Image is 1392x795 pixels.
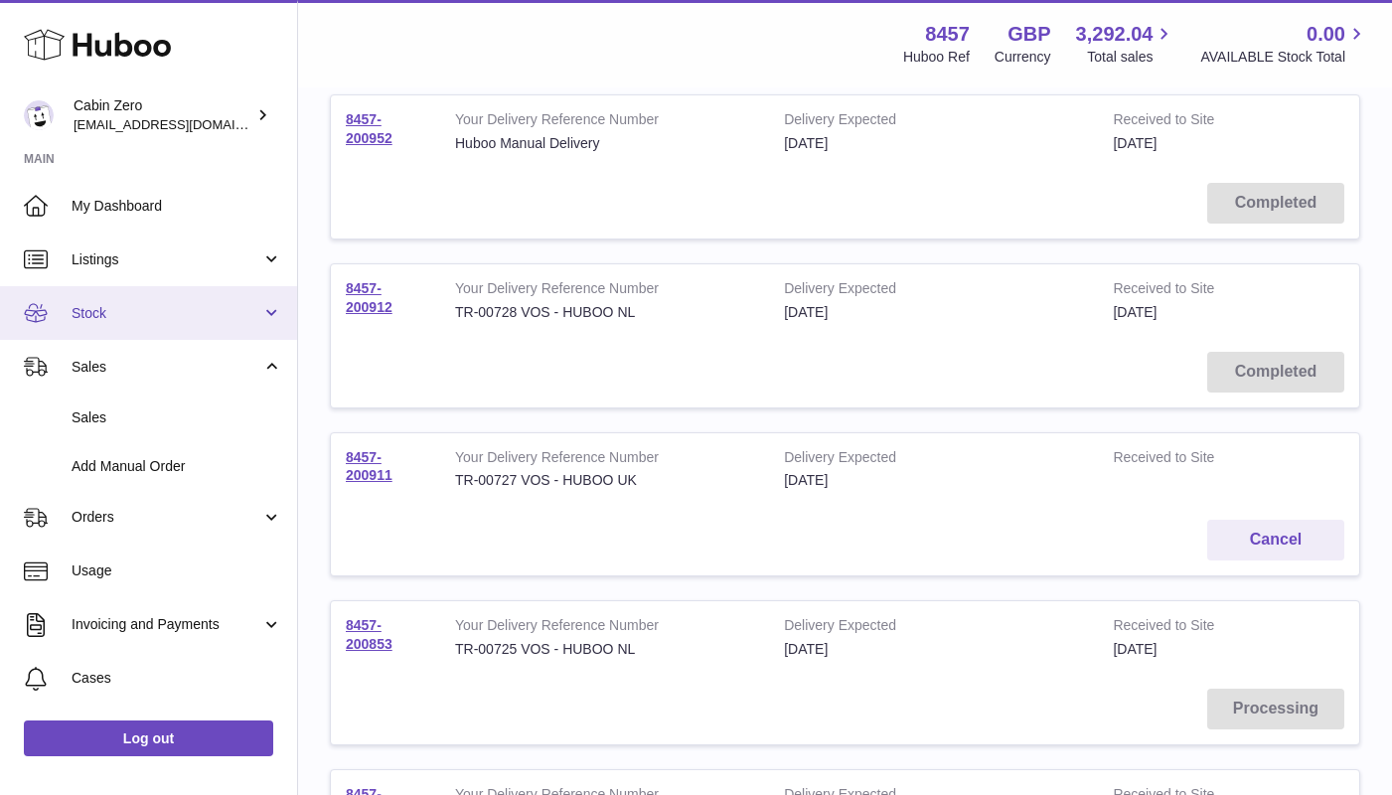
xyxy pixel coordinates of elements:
strong: Your Delivery Reference Number [455,279,754,303]
div: TR-00727 VOS - HUBOO UK [455,471,754,490]
button: Cancel [1207,520,1344,560]
span: [DATE] [1113,641,1157,657]
span: Listings [72,250,261,269]
strong: Received to Site [1113,616,1268,640]
span: [DATE] [1113,135,1157,151]
strong: Delivery Expected [784,110,1083,134]
span: AVAILABLE Stock Total [1200,48,1368,67]
strong: Delivery Expected [784,616,1083,640]
a: Log out [24,720,273,756]
span: My Dashboard [72,197,282,216]
span: Sales [72,358,261,377]
img: debbychu@cabinzero.com [24,100,54,130]
span: Total sales [1087,48,1175,67]
div: Huboo Ref [903,48,970,67]
div: TR-00728 VOS - HUBOO NL [455,303,754,322]
div: [DATE] [784,640,1083,659]
span: Usage [72,561,282,580]
div: [DATE] [784,471,1083,490]
strong: 8457 [925,21,970,48]
strong: GBP [1007,21,1050,48]
span: Orders [72,508,261,527]
a: 0.00 AVAILABLE Stock Total [1200,21,1368,67]
span: 3,292.04 [1076,21,1154,48]
strong: Received to Site [1113,279,1268,303]
span: Add Manual Order [72,457,282,476]
span: 0.00 [1307,21,1345,48]
div: Cabin Zero [74,96,252,134]
a: 8457-200911 [346,449,392,484]
span: Invoicing and Payments [72,615,261,634]
strong: Your Delivery Reference Number [455,616,754,640]
strong: Your Delivery Reference Number [455,110,754,134]
div: [DATE] [784,134,1083,153]
span: [DATE] [1113,304,1157,320]
strong: Received to Site [1113,110,1268,134]
strong: Delivery Expected [784,448,1083,472]
a: 3,292.04 Total sales [1076,21,1176,67]
strong: Delivery Expected [784,279,1083,303]
a: 8457-200912 [346,280,392,315]
strong: Received to Site [1113,448,1268,472]
strong: Your Delivery Reference Number [455,448,754,472]
div: Huboo Manual Delivery [455,134,754,153]
div: [DATE] [784,303,1083,322]
a: 8457-200952 [346,111,392,146]
div: TR-00725 VOS - HUBOO NL [455,640,754,659]
span: Cases [72,669,282,688]
span: Sales [72,408,282,427]
span: [EMAIL_ADDRESS][DOMAIN_NAME] [74,116,292,132]
span: Stock [72,304,261,323]
div: Currency [995,48,1051,67]
a: 8457-200853 [346,617,392,652]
